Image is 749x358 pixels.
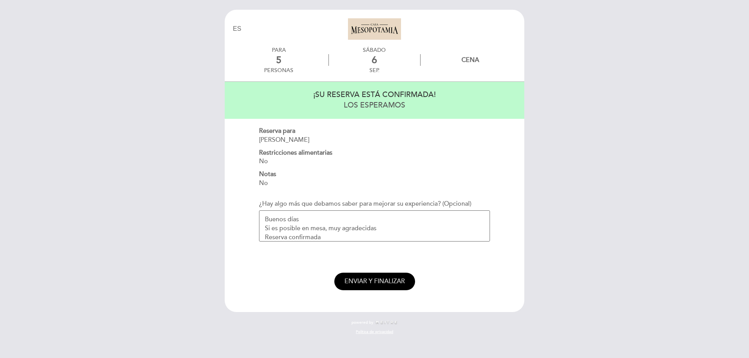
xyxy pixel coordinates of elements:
div: sep. [329,67,420,74]
button: ENVIAR Y FINALIZAR [334,273,415,290]
div: Notas [259,170,490,179]
div: ¡SU RESERVA ESTÁ CONFIRMADA! [232,90,517,100]
div: sábado [329,47,420,53]
div: LOS ESPERAMOS [232,100,517,111]
div: 5 [264,55,293,66]
div: Restricciones alimentarias [259,148,490,157]
div: Reserva para [259,127,490,136]
div: [PERSON_NAME] [259,136,490,145]
img: MEITRE [375,321,398,324]
div: 6 [329,55,420,66]
span: ENVIAR Y FINALIZAR [344,277,405,285]
div: Cena [461,56,479,64]
div: No [259,179,490,188]
div: personas [264,67,293,74]
a: Política de privacidad [356,329,393,335]
div: PARA [264,47,293,53]
a: powered by [351,320,398,325]
span: powered by [351,320,373,325]
div: No [259,157,490,166]
label: ¿Hay algo más que debamos saber para mejorar su experiencia? (Opcional) [259,199,471,208]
